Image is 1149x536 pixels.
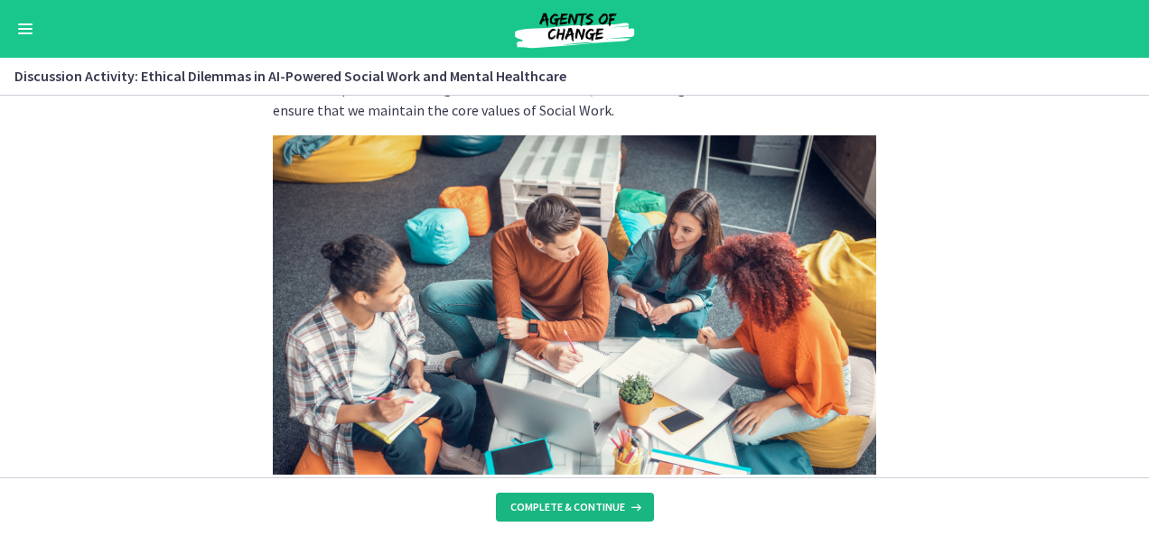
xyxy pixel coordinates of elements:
[510,500,625,514] span: Complete & continue
[14,65,1113,87] h3: Discussion Activity: Ethical Dilemmas in AI-Powered Social Work and Mental Healthcare
[466,7,683,51] img: Agents of Change
[273,135,876,475] img: Slides_for_Title_Slides_for_ChatGPT_and_AI_for_Social_Work_%283%29.png
[496,493,654,522] button: Complete & continue
[14,18,36,40] button: Enable menu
